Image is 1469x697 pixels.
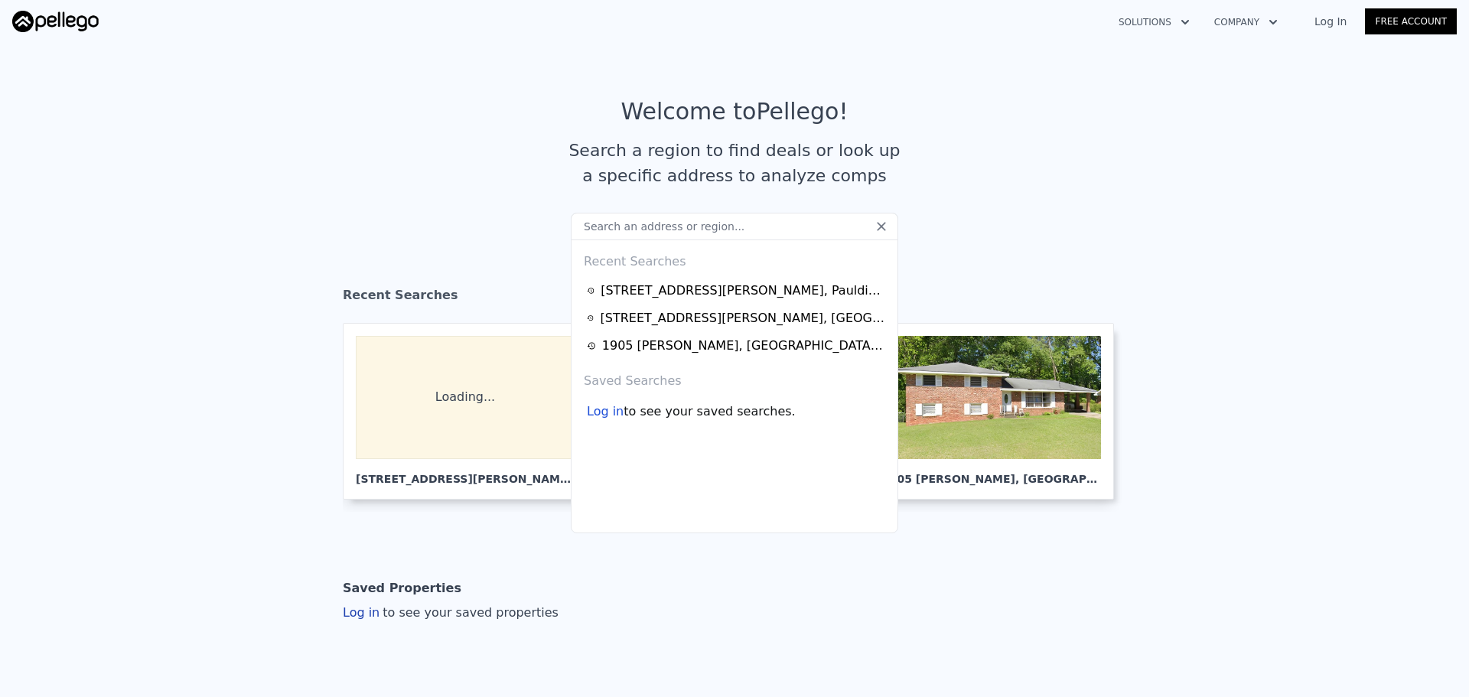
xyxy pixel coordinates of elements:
[571,213,898,240] input: Search an address or region...
[1106,8,1202,36] button: Solutions
[587,337,887,355] a: 1905 [PERSON_NAME], [GEOGRAPHIC_DATA],GA 30035
[624,402,795,421] span: to see your saved searches.
[587,309,887,327] a: [STREET_ADDRESS][PERSON_NAME], [GEOGRAPHIC_DATA],CA 92506
[600,309,887,327] div: [STREET_ADDRESS][PERSON_NAME] , [GEOGRAPHIC_DATA] , CA 92506
[869,323,1126,500] a: 1905 [PERSON_NAME], [GEOGRAPHIC_DATA]
[379,605,559,620] span: to see your saved properties
[343,604,559,622] div: Log in
[578,240,891,277] div: Recent Searches
[587,402,624,421] div: Log in
[563,138,906,188] div: Search a region to find deals or look up a specific address to analyze comps
[343,323,600,500] a: Loading... [STREET_ADDRESS][PERSON_NAME], Paulding County
[1365,8,1457,34] a: Free Account
[356,336,575,459] div: Loading...
[578,360,891,396] div: Saved Searches
[356,459,575,487] div: [STREET_ADDRESS][PERSON_NAME] , Paulding County
[601,282,887,300] div: [STREET_ADDRESS][PERSON_NAME] , Paulding County , GA 30134
[343,573,461,604] div: Saved Properties
[343,274,1126,323] div: Recent Searches
[587,282,887,300] a: [STREET_ADDRESS][PERSON_NAME], Paulding County,GA 30134
[621,98,849,125] div: Welcome to Pellego !
[1296,14,1365,29] a: Log In
[1202,8,1290,36] button: Company
[602,337,887,355] div: 1905 [PERSON_NAME] , [GEOGRAPHIC_DATA] , GA 30035
[12,11,99,32] img: Pellego
[882,459,1101,487] div: 1905 [PERSON_NAME] , [GEOGRAPHIC_DATA]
